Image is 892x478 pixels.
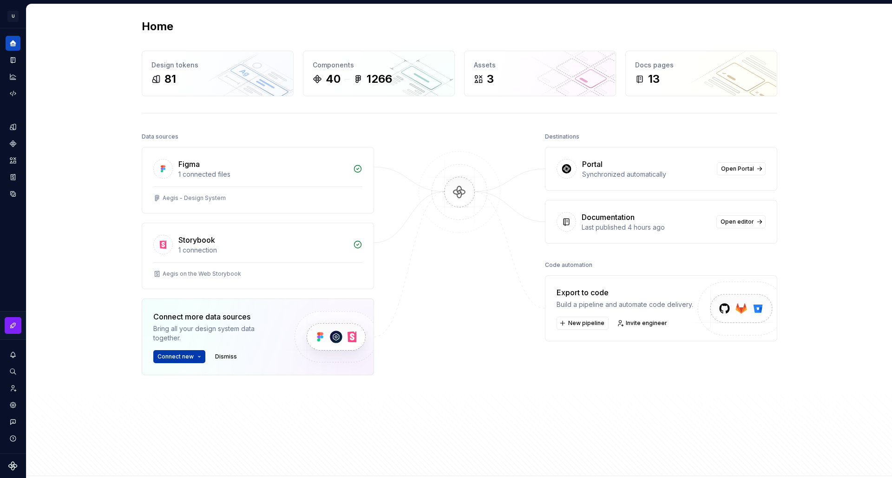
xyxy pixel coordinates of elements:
[6,153,20,168] a: Assets
[635,60,767,70] div: Docs pages
[716,215,766,228] a: Open editor
[157,353,194,360] span: Connect new
[367,72,392,86] div: 1266
[178,159,200,170] div: Figma
[178,234,215,246] div: Storybook
[211,350,241,363] button: Dismiss
[6,86,20,101] a: Code automation
[7,11,19,22] div: U
[6,186,20,201] a: Data sources
[6,381,20,396] a: Invite team
[6,398,20,412] a: Settings
[8,461,18,471] svg: Supernova Logo
[6,170,20,185] a: Storybook stories
[178,170,348,179] div: 1 connected files
[313,60,445,70] div: Components
[6,136,20,151] a: Components
[545,130,579,143] div: Destinations
[142,223,374,289] a: Storybook1 connectionAegis on the Web Storybook
[474,60,606,70] div: Assets
[153,324,279,343] div: Bring all your design system data together.
[178,246,348,255] div: 1 connection
[164,72,176,86] div: 81
[557,287,693,298] div: Export to code
[557,300,693,309] div: Build a pipeline and automate code delivery.
[648,72,660,86] div: 13
[6,53,20,67] a: Documentation
[326,72,341,86] div: 40
[142,19,173,34] h2: Home
[163,270,241,278] div: Aegis on the Web Storybook
[153,350,205,363] button: Connect new
[557,317,609,330] button: New pipeline
[582,170,711,179] div: Synchronized automatically
[153,311,279,322] div: Connect more data sources
[142,147,374,213] a: Figma1 connected filesAegis - Design System
[626,319,667,327] span: Invite engineer
[721,165,754,173] span: Open Portal
[6,364,20,379] button: Search ⌘K
[721,218,754,226] span: Open editor
[614,317,671,330] a: Invite engineer
[303,51,455,96] a: Components401266
[2,6,24,26] button: U
[142,130,178,143] div: Data sources
[163,194,226,202] div: Aegis - Design System
[6,119,20,134] a: Design tokens
[568,319,604,327] span: New pipeline
[215,353,237,360] span: Dismiss
[582,212,635,223] div: Documentation
[545,259,592,272] div: Code automation
[582,159,603,170] div: Portal
[6,69,20,84] a: Analytics
[6,414,20,429] button: Contact support
[487,72,494,86] div: 3
[151,60,284,70] div: Design tokens
[6,347,20,362] button: Notifications
[142,51,294,96] a: Design tokens81
[464,51,616,96] a: Assets3
[625,51,777,96] a: Docs pages13
[717,162,766,175] a: Open Portal
[582,223,711,232] div: Last published 4 hours ago
[6,36,20,51] a: Home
